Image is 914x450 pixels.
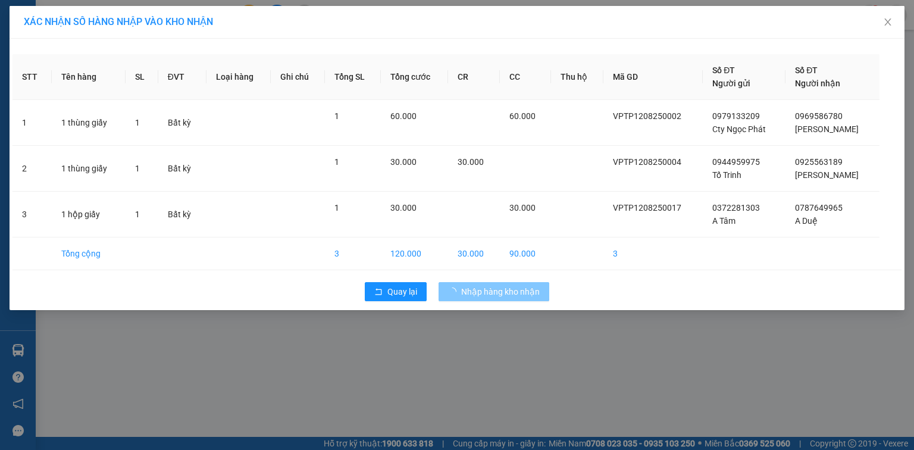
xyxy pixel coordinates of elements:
span: Người gửi [712,79,750,88]
span: 0372281303 [712,203,760,212]
td: 2 [12,146,52,192]
td: 3 [12,192,52,237]
span: VPTP1208250002 [613,111,681,121]
span: [PERSON_NAME] [795,124,859,134]
span: XÁC NHẬN SỐ HÀNG NHẬP VÀO KHO NHẬN [24,16,213,27]
td: 30.000 [448,237,500,270]
span: 1 [334,157,339,167]
th: Thu hộ [551,54,603,100]
td: 3 [603,237,703,270]
th: CR [448,54,500,100]
th: Tên hàng [52,54,126,100]
td: 120.000 [381,237,448,270]
button: rollbackQuay lại [365,282,427,301]
td: Bất kỳ [158,100,206,146]
span: [PERSON_NAME] [795,170,859,180]
span: 30.000 [458,157,484,167]
button: Close [871,6,904,39]
span: Tố Trinh [712,170,741,180]
span: 1 [135,118,140,127]
b: Biên nhận gởi hàng hóa [77,17,114,114]
span: Người nhận [795,79,840,88]
b: An Anh Limousine [15,77,65,133]
span: 60.000 [390,111,417,121]
button: Nhập hàng kho nhận [439,282,549,301]
span: 0969586780 [795,111,843,121]
span: 0979133209 [712,111,760,121]
span: 0925563189 [795,157,843,167]
td: Tổng cộng [52,237,126,270]
span: 1 [334,203,339,212]
span: 1 [135,164,140,173]
td: Bất kỳ [158,192,206,237]
span: 30.000 [390,203,417,212]
span: loading [448,287,461,296]
span: close [883,17,893,27]
td: 1 [12,100,52,146]
td: 3 [325,237,381,270]
td: 1 thùng giấy [52,146,126,192]
td: 1 hộp giấy [52,192,126,237]
span: 0787649965 [795,203,843,212]
span: A Duệ [795,216,818,226]
span: Số ĐT [712,65,735,75]
span: 30.000 [390,157,417,167]
span: 1 [135,210,140,219]
span: VPTP1208250017 [613,203,681,212]
span: Cty Ngọc Phát [712,124,766,134]
span: Nhập hàng kho nhận [461,285,540,298]
td: Bất kỳ [158,146,206,192]
th: Tổng SL [325,54,381,100]
span: rollback [374,287,383,297]
span: VPTP1208250004 [613,157,681,167]
th: STT [12,54,52,100]
span: 1 [334,111,339,121]
span: A Tâm [712,216,735,226]
span: 60.000 [509,111,536,121]
th: Tổng cước [381,54,448,100]
span: Số ĐT [795,65,818,75]
th: Mã GD [603,54,703,100]
th: CC [500,54,552,100]
td: 1 thùng giấy [52,100,126,146]
span: Quay lại [387,285,417,298]
td: 90.000 [500,237,552,270]
span: 30.000 [509,203,536,212]
th: Ghi chú [271,54,325,100]
th: ĐVT [158,54,206,100]
th: Loại hàng [206,54,271,100]
th: SL [126,54,158,100]
span: 0944959975 [712,157,760,167]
